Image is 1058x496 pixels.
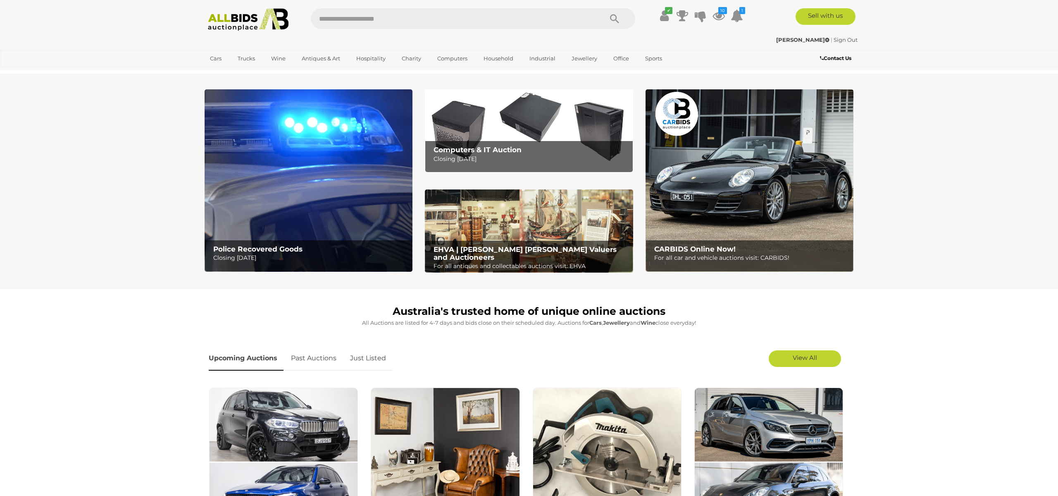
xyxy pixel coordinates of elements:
[769,350,841,367] a: View All
[658,8,670,23] a: ✔
[432,52,473,65] a: Computers
[641,319,655,326] strong: Wine
[209,306,849,317] h1: Australia's trusted home of unique online auctions
[739,7,745,14] i: 1
[731,8,743,23] a: 1
[712,8,725,23] a: 10
[834,36,858,43] a: Sign Out
[640,52,667,65] a: Sports
[820,54,853,63] a: Contact Us
[776,36,829,43] strong: [PERSON_NAME]
[266,52,291,65] a: Wine
[589,319,602,326] strong: Cars
[434,154,628,164] p: Closing [DATE]
[718,7,727,14] i: 10
[831,36,832,43] span: |
[213,245,303,253] b: Police Recovered Goods
[205,65,274,79] a: [GEOGRAPHIC_DATA]
[209,318,849,328] p: All Auctions are listed for 4-7 days and bids close on their scheduled day. Auctions for , and cl...
[594,8,635,29] button: Search
[425,189,633,273] img: EHVA | Evans Hastings Valuers and Auctioneers
[654,253,849,263] p: For all car and vehicle auctions visit: CARBIDS!
[209,346,284,371] a: Upcoming Auctions
[351,52,391,65] a: Hospitality
[434,146,522,154] b: Computers & IT Auction
[524,52,561,65] a: Industrial
[425,89,633,173] img: Computers & IT Auction
[205,52,227,65] a: Cars
[646,89,853,272] a: CARBIDS Online Now! CARBIDS Online Now! For all car and vehicle auctions visit: CARBIDS!
[434,245,617,261] b: EHVA | [PERSON_NAME] [PERSON_NAME] Valuers and Auctioneers
[608,52,634,65] a: Office
[478,52,519,65] a: Household
[285,346,343,371] a: Past Auctions
[296,52,346,65] a: Antiques & Art
[203,8,293,31] img: Allbids.com.au
[425,189,633,273] a: EHVA | Evans Hastings Valuers and Auctioneers EHVA | [PERSON_NAME] [PERSON_NAME] Valuers and Auct...
[425,89,633,173] a: Computers & IT Auction Computers & IT Auction Closing [DATE]
[776,36,831,43] a: [PERSON_NAME]
[205,89,412,272] a: Police Recovered Goods Police Recovered Goods Closing [DATE]
[344,346,392,371] a: Just Listed
[232,52,260,65] a: Trucks
[646,89,853,272] img: CARBIDS Online Now!
[654,245,736,253] b: CARBIDS Online Now!
[434,261,628,271] p: For all antiques and collectables auctions visit: EHVA
[603,319,630,326] strong: Jewellery
[793,354,817,362] span: View All
[213,253,408,263] p: Closing [DATE]
[205,89,412,272] img: Police Recovered Goods
[796,8,855,25] a: Sell with us
[396,52,427,65] a: Charity
[665,7,672,14] i: ✔
[820,55,851,61] b: Contact Us
[566,52,603,65] a: Jewellery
